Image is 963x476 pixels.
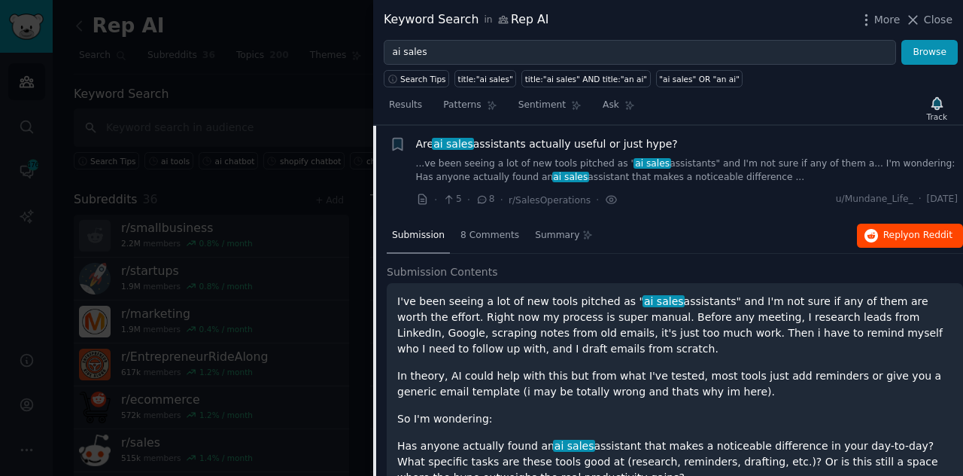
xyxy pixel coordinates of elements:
[484,14,492,27] span: in
[633,158,671,169] span: ai sales
[909,230,952,240] span: on Reddit
[901,40,958,66] button: Browse
[384,70,449,87] button: Search Tips
[475,193,494,206] span: 8
[836,193,913,206] span: u/Mundane_Life_
[919,193,922,206] span: ·
[387,264,498,280] span: Submission Contents
[397,294,952,357] p: I've been seeing a lot of new tools pitched as " assistants" and I'm not sure if any of them are ...
[905,12,952,28] button: Close
[643,295,685,307] span: ai sales
[384,93,427,124] a: Results
[927,193,958,206] span: [DATE]
[525,74,647,84] div: title:"ai sales" AND title:"an ai"
[416,157,958,184] a: ...ve been seeing a lot of new tools pitched as "ai salesassistants" and I'm not sure if any of t...
[458,74,513,84] div: title:"ai sales"
[442,193,461,206] span: 5
[392,229,445,243] span: Submission
[513,93,587,124] a: Sentiment
[883,229,952,243] span: Reply
[857,224,963,248] button: Replyon Reddit
[467,192,470,208] span: ·
[659,74,740,84] div: "ai sales" OR "an ai"
[416,136,678,152] span: Are assistants actually useful or just hype?
[656,70,743,87] a: "ai sales" OR "an ai"
[454,70,516,87] a: title:"ai sales"
[521,70,650,87] a: title:"ai sales" AND title:"an ai"
[596,192,599,208] span: ·
[552,172,590,182] span: ai sales
[416,136,678,152] a: Areai salesassistants actually useful or just hype?
[603,99,619,112] span: Ask
[384,40,896,66] input: Try a keyword related to your business
[438,93,502,124] a: Patterns
[434,192,437,208] span: ·
[553,440,595,452] span: ai sales
[460,229,519,243] span: 8 Comments
[443,99,481,112] span: Patterns
[858,12,901,28] button: More
[400,74,446,84] span: Search Tips
[500,192,503,208] span: ·
[509,195,591,206] span: r/SalesOperations
[432,138,474,150] span: ai sales
[924,12,952,28] span: Close
[597,93,640,124] a: Ask
[397,368,952,400] p: In theory, AI could help with this but from what I've tested, most tools just add reminders or gi...
[874,12,901,28] span: More
[927,111,947,122] div: Track
[384,11,548,29] div: Keyword Search Rep AI
[518,99,566,112] span: Sentiment
[922,93,952,124] button: Track
[389,99,422,112] span: Results
[535,229,579,243] span: Summary
[397,411,952,427] p: So I'm wondering:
